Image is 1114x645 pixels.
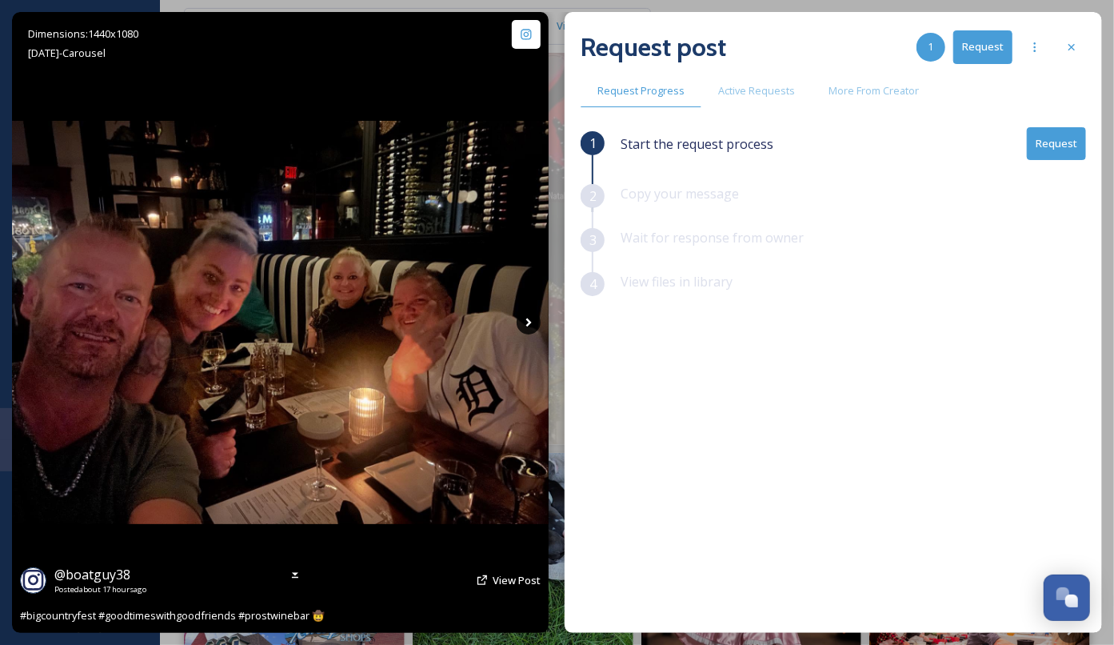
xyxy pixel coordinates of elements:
span: @ boatguy38 [54,566,130,583]
span: 4 [589,274,597,294]
span: Copy your message [621,185,739,202]
img: #bigcountryfest #goodtimeswithgoodfriends #prostwinebar 🤠 [12,121,549,523]
button: Request [1027,127,1086,160]
span: 1 [589,134,597,153]
a: View Post [493,573,541,588]
span: More From Creator [829,83,919,98]
span: 3 [589,230,597,250]
a: @boatguy38 [54,565,146,584]
span: 2 [589,186,597,206]
span: Active Requests [718,83,795,98]
span: 1 [928,39,934,54]
span: Start the request process [621,134,773,154]
span: Request Progress [597,83,685,98]
span: [DATE] - Carousel [28,46,106,60]
span: #bigcountryfest #goodtimeswithgoodfriends #prostwinebar 🤠 [20,608,325,623]
span: View files in library [621,273,733,290]
span: Posted about 17 hours ago [54,584,146,595]
button: Request [953,30,1012,63]
span: Wait for response from owner [621,229,804,246]
button: Open Chat [1044,575,1090,621]
h2: Request post [581,28,726,66]
span: Dimensions: 1440 x 1080 [28,26,138,41]
span: View Post [493,573,541,587]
